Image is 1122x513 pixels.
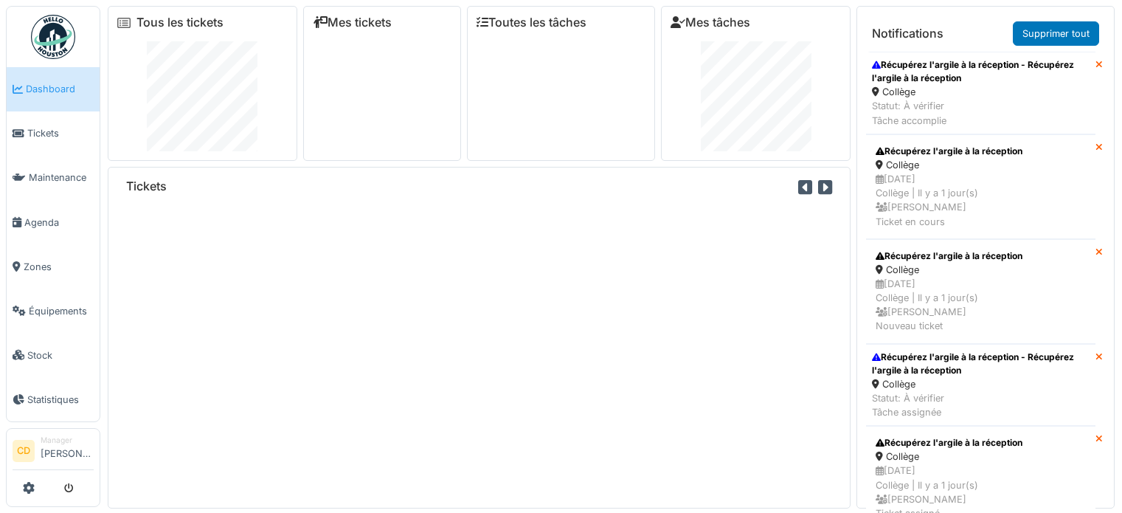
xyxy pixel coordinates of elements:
[876,263,1086,277] div: Collège
[872,377,1090,391] div: Collège
[1013,21,1099,46] a: Supprimer tout
[876,436,1086,450] div: Récupérez l'argile à la réception
[7,377,100,421] a: Statistiques
[29,304,94,318] span: Équipements
[477,16,586,30] a: Toutes les tâches
[876,450,1086,464] div: Collège
[41,435,94,466] li: [PERSON_NAME]
[26,82,94,96] span: Dashboard
[31,15,75,59] img: Badge_color-CXgf-gQk.svg
[876,277,1086,334] div: [DATE] Collège | Il y a 1 jour(s) [PERSON_NAME] Nouveau ticket
[7,333,100,377] a: Stock
[866,344,1095,427] a: Récupérez l'argile à la réception - Récupérez l'argile à la réception Collège Statut: À vérifierT...
[13,440,35,462] li: CD
[29,171,94,185] span: Maintenance
[41,435,94,446] div: Manager
[876,249,1086,263] div: Récupérez l'argile à la réception
[313,16,392,30] a: Mes tickets
[24,216,94,230] span: Agenda
[872,85,1090,99] div: Collège
[27,348,94,362] span: Stock
[136,16,224,30] a: Tous les tickets
[126,179,167,193] h6: Tickets
[866,239,1095,344] a: Récupérez l'argile à la réception Collège [DATE]Collège | Il y a 1 jour(s) [PERSON_NAME]Nouveau t...
[7,244,100,289] a: Zones
[872,391,1090,419] div: Statut: À vérifier Tâche assignée
[7,156,100,200] a: Maintenance
[872,27,943,41] h6: Notifications
[866,52,1095,134] a: Récupérez l'argile à la réception - Récupérez l'argile à la réception Collège Statut: À vérifierT...
[872,58,1090,85] div: Récupérez l'argile à la réception - Récupérez l'argile à la réception
[7,67,100,111] a: Dashboard
[7,200,100,244] a: Agenda
[13,435,94,470] a: CD Manager[PERSON_NAME]
[876,158,1086,172] div: Collège
[872,99,1090,127] div: Statut: À vérifier Tâche accomplie
[872,351,1090,377] div: Récupérez l'argile à la réception - Récupérez l'argile à la réception
[866,134,1095,239] a: Récupérez l'argile à la réception Collège [DATE]Collège | Il y a 1 jour(s) [PERSON_NAME]Ticket en...
[876,145,1086,158] div: Récupérez l'argile à la réception
[24,260,94,274] span: Zones
[876,172,1086,229] div: [DATE] Collège | Il y a 1 jour(s) [PERSON_NAME] Ticket en cours
[671,16,750,30] a: Mes tâches
[7,289,100,333] a: Équipements
[27,126,94,140] span: Tickets
[7,111,100,156] a: Tickets
[27,393,94,407] span: Statistiques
